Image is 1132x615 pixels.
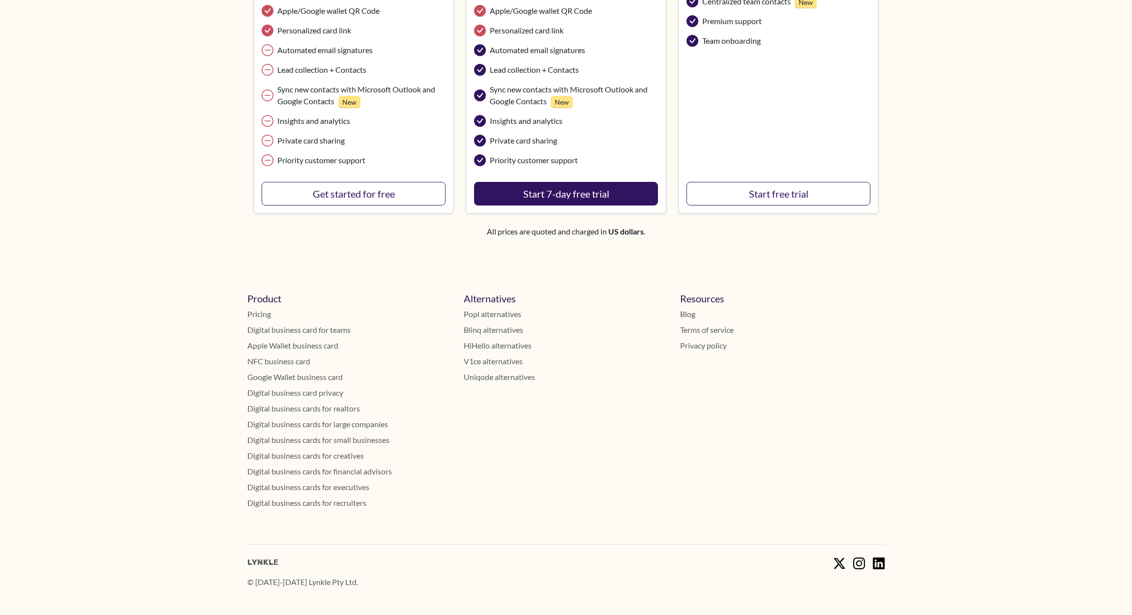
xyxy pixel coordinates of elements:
span: Automated email signatures [277,44,373,56]
a: Digital business cards for small businesses [247,434,452,446]
a: Popl alternatives [464,308,668,320]
a: Google Wallet business card [247,371,452,383]
a: Get started for free [262,182,446,205]
a: Blog [680,308,885,320]
span: Automated email signatures [490,44,585,56]
p: © [DATE]-[DATE] Lynkle Pty Ltd. [247,576,826,588]
span: Sync new contacts with Microsoft Outlook and Google Contacts [277,84,446,107]
a: Start free trial [686,182,870,205]
span: Priority customer support [490,154,578,166]
a: Digital business cards for recruiters [247,497,452,509]
span: Priority customer support [277,154,365,166]
span: Insights and analytics [490,115,563,127]
a: Digital business card for teams [247,324,452,336]
span: Apple/Google wallet QR Code [490,5,592,17]
a: Digital business cards for creatives [247,450,452,462]
small: New [338,96,360,108]
button: Start 7-day free trial [474,182,658,205]
a: NFC business card [247,355,452,367]
a: Digital business cards for financial advisors [247,466,452,477]
span: Private card sharing [277,135,345,146]
span: Personalized card link [490,25,564,36]
strong: US dollars [608,227,644,236]
span: Lead collection + Contacts [490,64,579,76]
span: Lead collection + Contacts [277,64,366,76]
p: All prices are quoted and charged in . [247,226,885,237]
a: Blinq alternatives [464,324,668,336]
a: Digital business card privacy [247,387,452,399]
h5: Alternatives [464,293,668,304]
a: Privacy policy [680,340,885,351]
span: Premium support [702,15,762,27]
a: Digital business cards for realtors [247,403,452,414]
a: Pricing [247,308,452,320]
a: Lynkle [247,556,826,568]
a: V1ce alternatives [464,355,668,367]
span: Sync new contacts with Microsoft Outlook and Google Contacts [490,84,658,107]
span: Insights and analytics [277,115,350,127]
h5: Resources [680,293,885,304]
a: Apple Wallet business card [247,340,452,351]
a: Digital business cards for large companies [247,418,452,430]
a: Uniqode alternatives [464,371,668,383]
span: Team onboarding [702,35,761,47]
span: Private card sharing [490,135,557,146]
h5: Product [247,293,452,304]
span: Personalized card link [277,25,351,36]
span: Apple/Google wallet QR Code [277,5,380,17]
span: Lynkle [247,557,278,567]
a: Digital business cards for executives [247,481,452,493]
a: Terms of service [680,324,885,336]
small: New [551,96,573,108]
a: HiHello alternatives [464,340,668,351]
